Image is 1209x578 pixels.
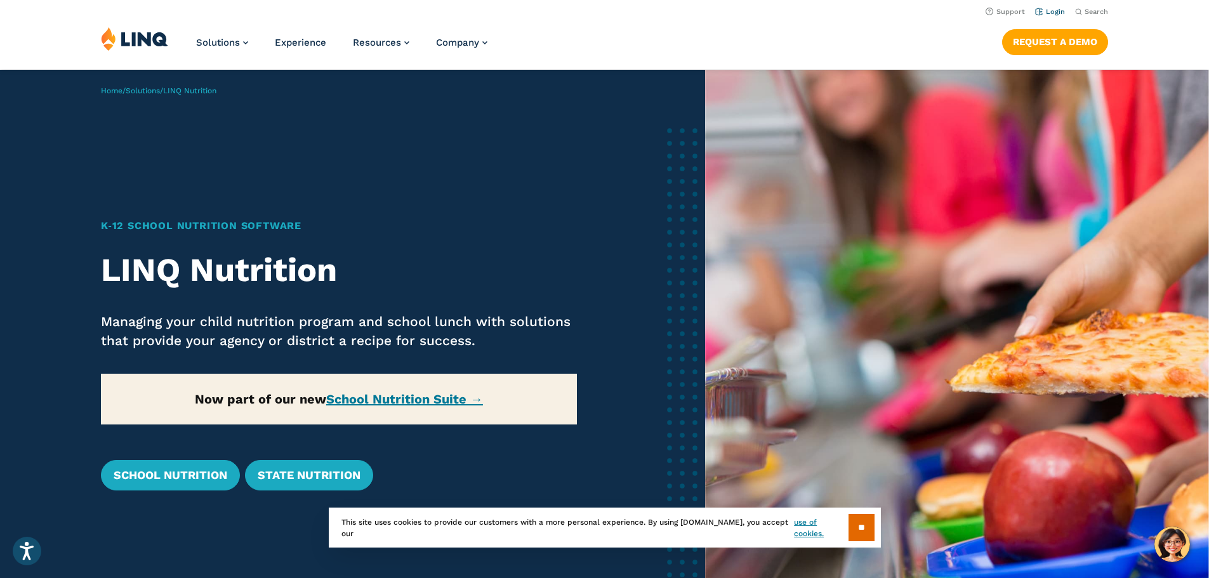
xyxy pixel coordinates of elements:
[196,27,487,69] nav: Primary Navigation
[326,391,483,407] a: School Nutrition Suite →
[101,312,578,350] p: Managing your child nutrition program and school lunch with solutions that provide your agency or...
[245,460,373,490] a: State Nutrition
[196,37,240,48] span: Solutions
[794,516,848,539] a: use of cookies.
[101,86,216,95] span: / /
[436,37,487,48] a: Company
[1035,8,1065,16] a: Login
[195,391,483,407] strong: Now part of our new
[353,37,401,48] span: Resources
[1085,8,1108,16] span: Search
[101,86,122,95] a: Home
[163,86,216,95] span: LINQ Nutrition
[101,27,168,51] img: LINQ | K‑12 Software
[101,460,240,490] a: School Nutrition
[275,37,326,48] a: Experience
[1154,527,1190,562] button: Hello, have a question? Let’s chat.
[196,37,248,48] a: Solutions
[101,251,337,289] strong: LINQ Nutrition
[1075,7,1108,16] button: Open Search Bar
[436,37,479,48] span: Company
[986,8,1025,16] a: Support
[353,37,409,48] a: Resources
[1002,27,1108,55] nav: Button Navigation
[1002,29,1108,55] a: Request a Demo
[126,86,160,95] a: Solutions
[329,508,881,548] div: This site uses cookies to provide our customers with a more personal experience. By using [DOMAIN...
[101,218,578,233] h1: K‑12 School Nutrition Software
